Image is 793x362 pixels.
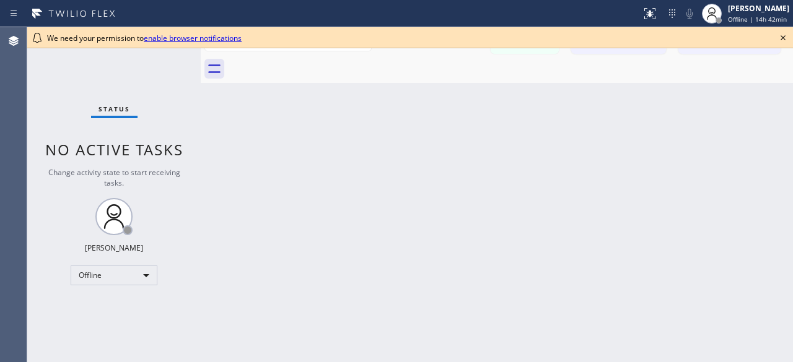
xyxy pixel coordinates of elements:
[48,167,180,188] span: Change activity state to start receiving tasks.
[47,33,242,43] span: We need your permission to
[681,5,698,22] button: Mute
[144,33,242,43] a: enable browser notifications
[85,243,143,253] div: [PERSON_NAME]
[728,3,789,14] div: [PERSON_NAME]
[45,139,183,160] span: No active tasks
[99,105,130,113] span: Status
[728,15,787,24] span: Offline | 14h 42min
[71,265,157,285] div: Offline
